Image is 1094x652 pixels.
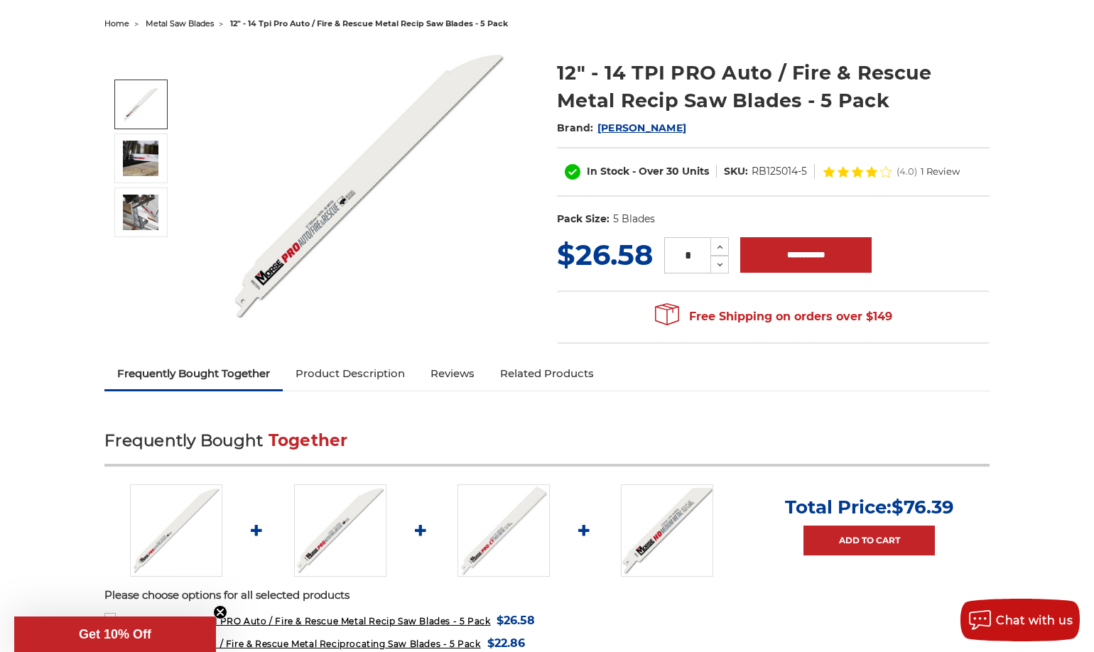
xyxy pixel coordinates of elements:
strong: This Item: [123,616,169,626]
span: Units [682,165,709,178]
span: 12" - 14 tpi pro auto / fire & rescue metal recip saw blades - 5 pack [230,18,508,28]
img: 12" - 14 TPI PRO Auto / Fire & Rescue Metal Recip Saw Blades - 5 Pack [123,141,158,176]
span: $26.58 [557,237,653,272]
a: Frequently Bought Together [104,358,283,389]
span: 30 [666,165,679,178]
dt: SKU: [724,164,748,179]
span: - Over [632,165,664,178]
span: 12" - 14 TPI PRO Auto / Fire & Rescue Metal Recip Saw Blades - 5 Pack [123,616,490,626]
img: Morse PRO 12 inch 14 TPI auto, fire and rescue reciprocating saw blade, bi-metal construction for... [130,484,222,577]
dt: Pack Size: [557,212,610,227]
span: Brand: [557,121,594,134]
span: Together [269,430,348,450]
a: Related Products [487,358,607,389]
p: Please choose options for all selected products [104,587,990,604]
span: Chat with us [996,614,1073,627]
img: Morse PRO 12 inch 14 TPI auto, fire and rescue reciprocating saw blade, bi-metal construction for... [123,87,158,122]
span: Free Shipping on orders over $149 [655,303,892,331]
h1: 12" - 14 TPI PRO Auto / Fire & Rescue Metal Recip Saw Blades - 5 Pack [557,59,990,114]
span: In Stock [587,165,629,178]
span: $26.58 [497,611,535,630]
button: Chat with us [960,599,1080,641]
dd: 5 Blades [613,212,655,227]
img: Morse PRO 12 inch 14 TPI auto, fire and rescue reciprocating saw blade, bi-metal construction for... [227,44,511,328]
a: home [104,18,129,28]
p: Total Price: [785,496,954,518]
a: metal saw blades [146,18,214,28]
a: [PERSON_NAME] [597,121,686,134]
span: 1 Review [921,167,960,176]
span: 9" - 14 TPI PRO Auto / Fire & Rescue Metal Reciprocating Saw Blades - 5 Pack [123,639,481,649]
a: Add to Cart [803,526,935,555]
dd: RB125014-5 [752,164,807,179]
span: $76.39 [892,496,954,518]
span: Frequently Bought [104,430,263,450]
a: Reviews [418,358,487,389]
span: Get 10% Off [79,627,151,641]
div: Get 10% OffClose teaser [14,616,216,652]
a: Product Description [283,358,418,389]
span: (4.0) [897,167,917,176]
img: 12" - 14 TPI PRO Auto / Fire & Rescue Metal Recip Saw Blades - 5 Pack [123,195,158,230]
button: Close teaser [213,605,227,619]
